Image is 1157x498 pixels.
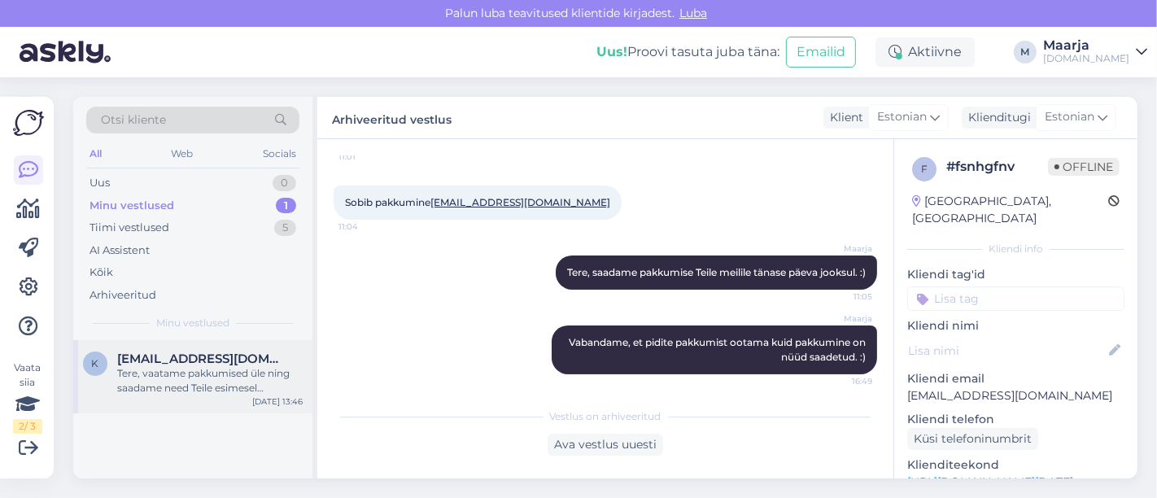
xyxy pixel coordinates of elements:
p: Kliendi telefon [907,411,1124,428]
span: Vestlus on arhiveeritud [550,409,661,424]
a: Maarja[DOMAIN_NAME] [1043,39,1147,65]
span: f [921,163,928,175]
p: [EMAIL_ADDRESS][DOMAIN_NAME] [907,387,1124,404]
div: AI Assistent [90,242,150,259]
div: M [1014,41,1037,63]
div: 0 [273,175,296,191]
div: Tiimi vestlused [90,220,169,236]
img: Askly Logo [13,110,44,136]
label: Arhiveeritud vestlus [332,107,452,129]
div: Kõik [90,264,113,281]
p: Klienditeekond [907,456,1124,474]
div: Socials [260,143,299,164]
span: Vabandame, et pidite pakkumist ootama kuid pakkumine on nüüd saadetud. :) [569,336,868,363]
div: All [86,143,105,164]
span: Tere, saadame pakkumise Teile meilile tänase päeva jooksul. :) [567,266,866,278]
div: [GEOGRAPHIC_DATA], [GEOGRAPHIC_DATA] [912,193,1108,227]
span: kravtsukt4@gmail.com [117,352,286,366]
div: 2 / 3 [13,419,42,434]
span: Sobib pakkumine [345,196,610,208]
span: k [92,357,99,369]
span: 11:05 [811,290,872,303]
div: Ava vestlus uuesti [548,434,663,456]
div: 5 [274,220,296,236]
a: [EMAIL_ADDRESS][DOMAIN_NAME] [430,196,610,208]
div: Proovi tasuta juba täna: [596,42,779,62]
span: Estonian [1045,108,1094,126]
div: Maarja [1043,39,1129,52]
input: Lisa tag [907,286,1124,311]
div: Kliendi info [907,242,1124,256]
button: Emailid [786,37,856,68]
span: Minu vestlused [156,316,229,330]
div: Klienditugi [962,109,1031,126]
div: Web [168,143,197,164]
div: Arhiveeritud [90,287,156,304]
div: Aktiivne [875,37,975,67]
span: Offline [1048,158,1120,176]
span: Maarja [811,242,872,255]
p: Kliendi nimi [907,317,1124,334]
div: [DATE] 13:46 [252,395,303,408]
p: Kliendi email [907,370,1124,387]
input: Lisa nimi [908,342,1106,360]
span: 11:04 [338,221,399,233]
b: Uus! [596,44,627,59]
div: [DOMAIN_NAME] [1043,52,1129,65]
div: Küsi telefoninumbrit [907,428,1038,450]
span: Maarja [811,312,872,325]
a: [URL][DOMAIN_NAME][DATE] [907,474,1073,489]
div: Tere, vaatame pakkumised üle ning saadame need Teile esimesel võimalusel meilile. :) [117,366,303,395]
span: 11:01 [338,151,399,163]
span: 16:49 [811,375,872,387]
div: Uus [90,175,110,191]
div: # fsnhgfnv [946,157,1048,177]
p: Kliendi tag'id [907,266,1124,283]
div: Vaata siia [13,360,42,434]
span: Estonian [877,108,927,126]
span: Otsi kliente [101,111,166,129]
div: Klient [823,109,863,126]
span: Luba [675,6,712,20]
div: 1 [276,198,296,214]
div: Minu vestlused [90,198,174,214]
